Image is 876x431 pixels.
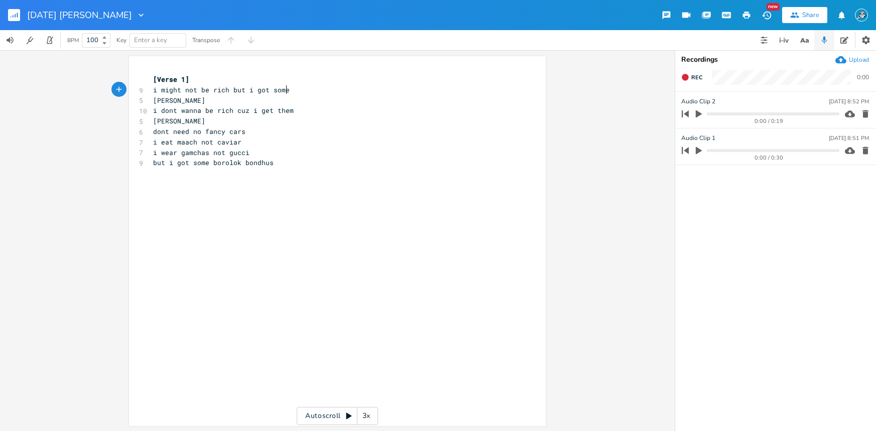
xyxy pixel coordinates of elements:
div: Autoscroll [297,407,378,425]
button: Rec [677,69,706,85]
img: ziadhr [855,9,868,22]
div: 0:00 [857,74,869,80]
div: BPM [67,38,79,43]
div: New [767,3,780,11]
div: 0:00 / 0:30 [699,155,839,161]
span: Audio Clip 1 [681,133,715,143]
span: but i got some borolok bondhus [153,158,274,167]
span: [Verse 1] [153,75,189,84]
span: [PERSON_NAME] [153,96,205,105]
button: Upload [835,54,869,65]
div: 0:00 / 0:19 [699,118,839,124]
div: Upload [849,56,869,64]
span: Audio Clip 2 [681,97,715,106]
div: [DATE] 8:51 PM [829,135,869,141]
span: dont need no fancy cars [153,127,245,136]
button: Share [782,7,827,23]
span: i dont wanna be rich cuz i get them [153,106,294,115]
span: i eat maach not caviar [153,137,241,147]
span: [DATE] [PERSON_NAME] [27,11,132,20]
span: i might not be rich but i got some [153,85,290,94]
span: i wear gamchas not gucci [153,148,249,157]
span: [PERSON_NAME] [153,116,205,125]
span: Enter a key [134,36,167,45]
span: Rec [691,74,702,81]
div: Recordings [681,56,870,63]
div: 3x [357,407,376,425]
div: Key [116,37,127,43]
button: New [757,6,777,24]
div: [DATE] 8:52 PM [829,99,869,104]
div: Share [802,11,819,20]
div: Transpose [192,37,220,43]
